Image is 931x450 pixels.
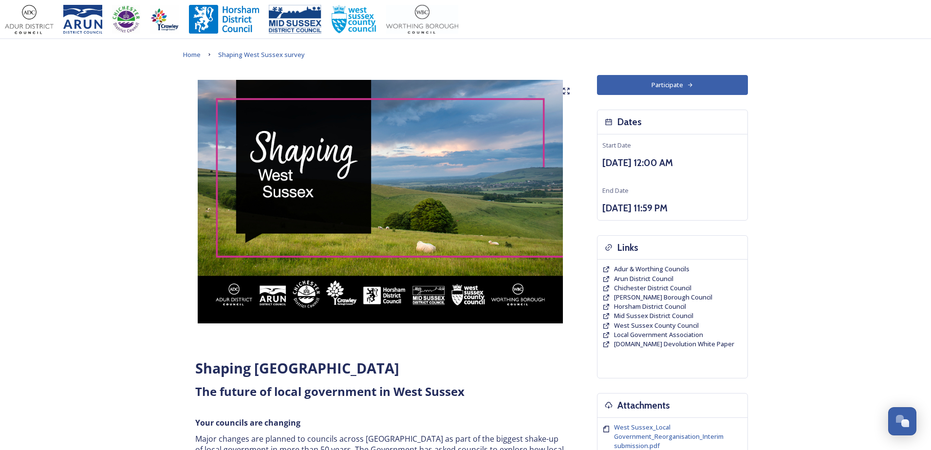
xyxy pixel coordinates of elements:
[218,49,305,60] a: Shaping West Sussex survey
[614,302,686,311] a: Horsham District Council
[331,5,377,34] img: WSCCPos-Spot-25mm.jpg
[888,407,916,435] button: Open Chat
[112,5,140,34] img: CDC%20Logo%20-%20you%20may%20have%20a%20better%20version.jpg
[602,186,629,195] span: End Date
[617,241,638,255] h3: Links
[195,358,399,377] strong: Shaping [GEOGRAPHIC_DATA]
[614,264,689,273] span: Adur & Worthing Councils
[189,5,259,34] img: Horsham%20DC%20Logo.jpg
[183,50,201,59] span: Home
[195,417,300,428] strong: Your councils are changing
[269,5,321,34] img: 150ppimsdc%20logo%20blue.png
[614,339,734,348] span: [DOMAIN_NAME] Devolution White Paper
[597,75,748,95] button: Participate
[614,283,691,293] a: Chichester District Council
[602,156,743,170] h3: [DATE] 12:00 AM
[5,5,54,34] img: Adur%20logo%20%281%29.jpeg
[602,201,743,215] h3: [DATE] 11:59 PM
[602,141,631,150] span: Start Date
[614,330,703,339] a: Local Government Association
[617,115,642,129] h3: Dates
[386,5,458,34] img: Worthing_Adur%20%281%29.jpg
[614,321,699,330] a: West Sussex County Council
[614,293,712,302] a: [PERSON_NAME] Borough Council
[614,311,693,320] a: Mid Sussex District Council
[63,5,102,34] img: Arun%20District%20Council%20logo%20blue%20CMYK.jpg
[614,274,673,283] a: Arun District Council
[614,423,724,450] span: West Sussex_Local Government_Reorganisation_Interim submission.pdf
[195,383,465,399] strong: The future of local government in West Sussex
[150,5,179,34] img: Crawley%20BC%20logo.jpg
[617,398,670,412] h3: Attachments
[183,49,201,60] a: Home
[614,339,734,349] a: [DOMAIN_NAME] Devolution White Paper
[218,50,305,59] span: Shaping West Sussex survey
[614,264,689,274] a: Adur & Worthing Councils
[614,293,712,301] span: [PERSON_NAME] Borough Council
[614,283,691,292] span: Chichester District Council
